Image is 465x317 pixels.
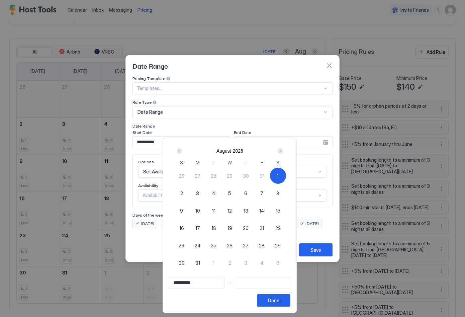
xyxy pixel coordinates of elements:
[206,220,222,236] button: 18
[174,237,190,253] button: 23
[238,168,254,184] button: 30
[228,190,231,197] span: 5
[190,220,206,236] button: 17
[195,172,200,179] span: 27
[212,159,215,166] span: T
[195,207,200,214] span: 10
[179,225,184,232] span: 16
[275,242,281,249] span: 29
[276,190,279,197] span: 8
[206,255,222,271] button: 1
[270,185,286,201] button: 8
[270,255,286,271] button: 5
[260,190,263,197] span: 7
[195,225,200,232] span: 17
[227,225,232,232] span: 19
[213,259,214,266] span: 1
[222,185,238,201] button: 5
[222,255,238,271] button: 2
[222,237,238,253] button: 26
[227,242,232,249] span: 26
[169,277,224,289] input: Input Field
[7,294,23,310] iframe: Intercom live chat
[275,147,284,155] button: Next
[270,237,286,253] button: 29
[206,203,222,219] button: 11
[228,259,231,266] span: 2
[244,159,248,166] span: T
[195,259,200,266] span: 31
[227,207,232,214] span: 12
[275,225,281,232] span: 22
[257,294,290,307] button: Done
[180,190,183,197] span: 2
[174,220,190,236] button: 16
[243,242,249,249] span: 27
[179,172,184,179] span: 26
[243,172,249,179] span: 30
[222,220,238,236] button: 19
[206,237,222,253] button: 25
[222,203,238,219] button: 12
[238,255,254,271] button: 3
[270,203,286,219] button: 15
[174,255,190,271] button: 30
[180,207,183,214] span: 9
[270,168,286,184] button: 1
[196,159,200,166] span: M
[195,242,201,249] span: 24
[277,172,279,179] span: 1
[260,172,264,179] span: 31
[211,242,216,249] span: 25
[174,185,190,201] button: 2
[211,172,216,179] span: 28
[179,259,185,266] span: 30
[276,159,279,166] span: S
[206,185,222,201] button: 4
[238,203,254,219] button: 13
[254,168,270,184] button: 31
[190,255,206,271] button: 31
[260,225,264,232] span: 21
[190,237,206,253] button: 24
[222,168,238,184] button: 29
[216,148,231,154] button: August
[238,185,254,201] button: 6
[211,225,216,232] span: 18
[227,172,232,179] span: 29
[235,277,290,289] input: Input Field
[175,147,184,155] button: Prev
[260,259,264,266] span: 4
[244,207,248,214] span: 13
[244,190,247,197] span: 6
[238,220,254,236] button: 20
[276,207,280,214] span: 15
[254,203,270,219] button: 14
[259,207,264,214] span: 14
[254,185,270,201] button: 7
[212,190,215,197] span: 4
[276,259,279,266] span: 5
[270,220,286,236] button: 22
[206,168,222,184] button: 28
[254,255,270,271] button: 4
[233,148,243,154] button: 2026
[243,225,249,232] span: 20
[261,159,263,166] span: F
[244,259,247,266] span: 3
[228,280,231,286] span: -
[190,185,206,201] button: 3
[238,237,254,253] button: 27
[254,237,270,253] button: 28
[174,168,190,184] button: 26
[227,159,232,166] span: W
[259,242,265,249] span: 28
[196,190,199,197] span: 3
[268,297,279,304] div: Done
[180,159,183,166] span: S
[190,203,206,219] button: 10
[212,207,215,214] span: 11
[254,220,270,236] button: 21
